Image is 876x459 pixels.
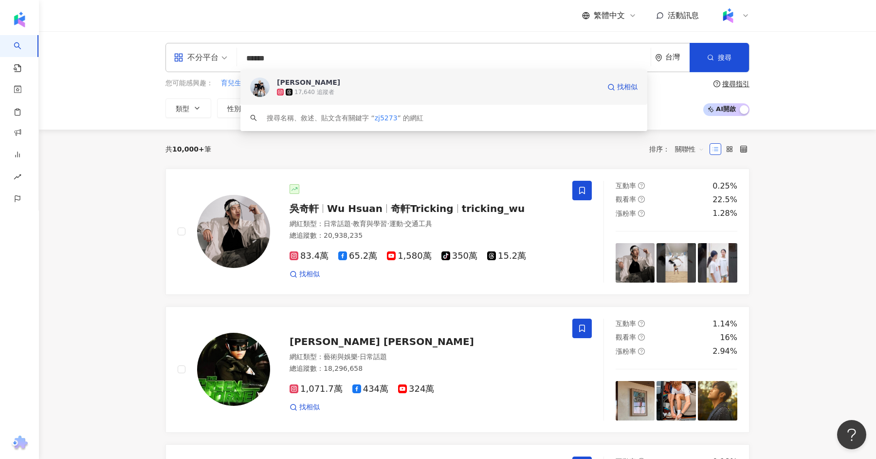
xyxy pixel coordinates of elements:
[668,11,699,20] span: 活動訊息
[405,220,432,228] span: 交通工具
[327,203,383,214] span: Wu Hsuan
[165,98,211,118] button: 類型
[299,269,320,279] span: 找相似
[389,220,403,228] span: 運動
[227,105,241,113] span: 性別
[698,243,737,283] img: post-image
[290,402,320,412] a: 找相似
[616,195,636,203] span: 觀看率
[712,346,737,357] div: 2.94%
[649,141,710,157] div: 排序：
[837,420,866,449] iframe: Help Scout Beacon - Open
[10,436,29,451] img: chrome extension
[352,384,388,394] span: 434萬
[290,219,561,229] div: 網紅類型 ：
[290,231,561,241] div: 總追蹤數 ： 20,938,235
[441,251,477,261] span: 350萬
[220,78,242,89] button: 育兒生
[290,352,561,362] div: 網紅類型 ：
[387,220,389,228] span: ·
[675,141,704,157] span: 關聯性
[299,402,320,412] span: 找相似
[165,169,749,295] a: KOL Avatar吳奇軒Wu Hsuan奇軒Trickingtricking_wu網紅類型：日常話題·教育與學習·運動·交通工具總追蹤數：20,938,23583.4萬65.2萬1,580萬3...
[165,145,211,153] div: 共 筆
[197,333,270,406] img: KOL Avatar
[176,105,189,113] span: 類型
[616,333,636,341] span: 觀看率
[638,210,645,217] span: question-circle
[657,243,696,283] img: post-image
[616,347,636,355] span: 漲粉率
[638,196,645,203] span: question-circle
[638,182,645,189] span: question-circle
[290,364,561,374] div: 總追蹤數 ： 18,296,658
[174,50,219,65] div: 不分平台
[712,194,737,205] div: 22.5%
[277,77,340,87] div: [PERSON_NAME]
[324,353,358,361] span: 藝術與娛樂
[638,348,645,355] span: question-circle
[719,6,737,25] img: Kolr%20app%20icon%20%281%29.png
[290,384,343,394] span: 1,071.7萬
[358,353,360,361] span: ·
[250,115,257,121] span: search
[616,182,636,190] span: 互動率
[197,195,270,268] img: KOL Avatar
[353,220,387,228] span: 教育與學習
[14,35,33,73] a: search
[398,384,434,394] span: 324萬
[718,54,731,61] span: 搜尋
[616,210,636,217] span: 漲粉率
[165,78,213,88] span: 您可能感興趣：
[720,332,737,343] div: 16%
[360,353,387,361] span: 日常話題
[657,381,696,421] img: post-image
[638,320,645,327] span: question-circle
[174,53,183,62] span: appstore
[690,43,749,72] button: 搜尋
[616,381,655,421] img: post-image
[594,10,625,21] span: 繁體中文
[290,203,319,214] span: 吳奇軒
[294,88,334,96] div: 17,640 追蹤者
[712,208,737,219] div: 1.28%
[217,98,263,118] button: 性別
[712,181,737,191] div: 0.25%
[487,251,526,261] span: 15.2萬
[616,320,636,327] span: 互動率
[391,203,454,214] span: 奇軒Tricking
[638,334,645,341] span: question-circle
[607,77,638,97] a: 找相似
[324,220,351,228] span: 日常話題
[165,306,749,433] a: KOL Avatar[PERSON_NAME] [PERSON_NAME]網紅類型：藝術與娛樂·日常話題總追蹤數：18,296,6581,071.7萬434萬324萬找相似互動率question...
[387,251,432,261] span: 1,580萬
[713,80,720,87] span: question-circle
[290,336,474,347] span: [PERSON_NAME] [PERSON_NAME]
[290,251,328,261] span: 83.4萬
[665,53,690,61] div: 台灣
[722,80,749,88] div: 搜尋指引
[655,54,662,61] span: environment
[338,251,377,261] span: 65.2萬
[14,167,21,189] span: rise
[12,12,27,27] img: logo icon
[462,203,525,214] span: tricking_wu
[712,319,737,329] div: 1.14%
[267,113,423,123] div: 搜尋名稱、敘述、貼文含有關鍵字 “ ” 的網紅
[250,77,270,97] img: KOL Avatar
[616,243,655,283] img: post-image
[172,145,204,153] span: 10,000+
[351,220,353,228] span: ·
[375,114,398,122] span: zj5273
[617,82,638,92] span: 找相似
[290,269,320,279] a: 找相似
[698,381,737,421] img: post-image
[221,78,241,88] span: 育兒生
[403,220,405,228] span: ·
